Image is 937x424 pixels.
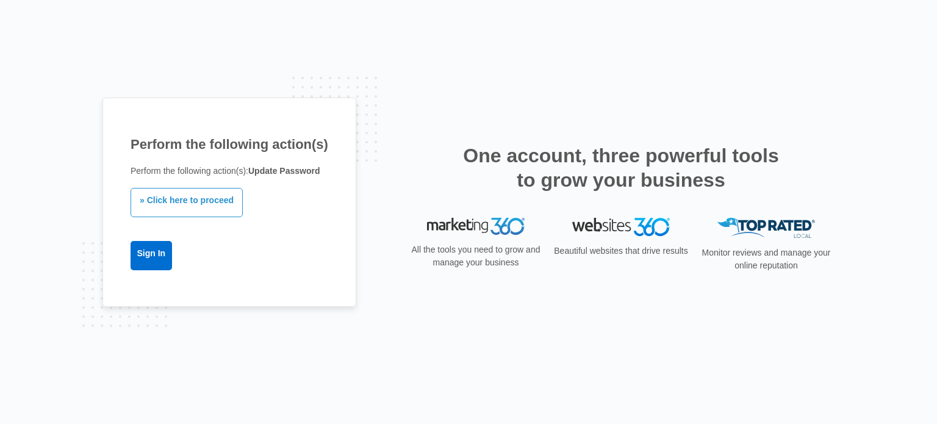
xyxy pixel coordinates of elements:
[459,143,783,192] h2: One account, three powerful tools to grow your business
[717,218,815,238] img: Top Rated Local
[553,245,689,257] p: Beautiful websites that drive results
[572,218,670,235] img: Websites 360
[131,188,243,217] a: » Click here to proceed
[131,134,328,154] h1: Perform the following action(s)
[248,166,320,176] b: Update Password
[698,246,835,272] p: Monitor reviews and manage your online reputation
[407,243,544,269] p: All the tools you need to grow and manage your business
[427,218,525,235] img: Marketing 360
[131,165,328,178] p: Perform the following action(s):
[131,241,172,270] a: Sign In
